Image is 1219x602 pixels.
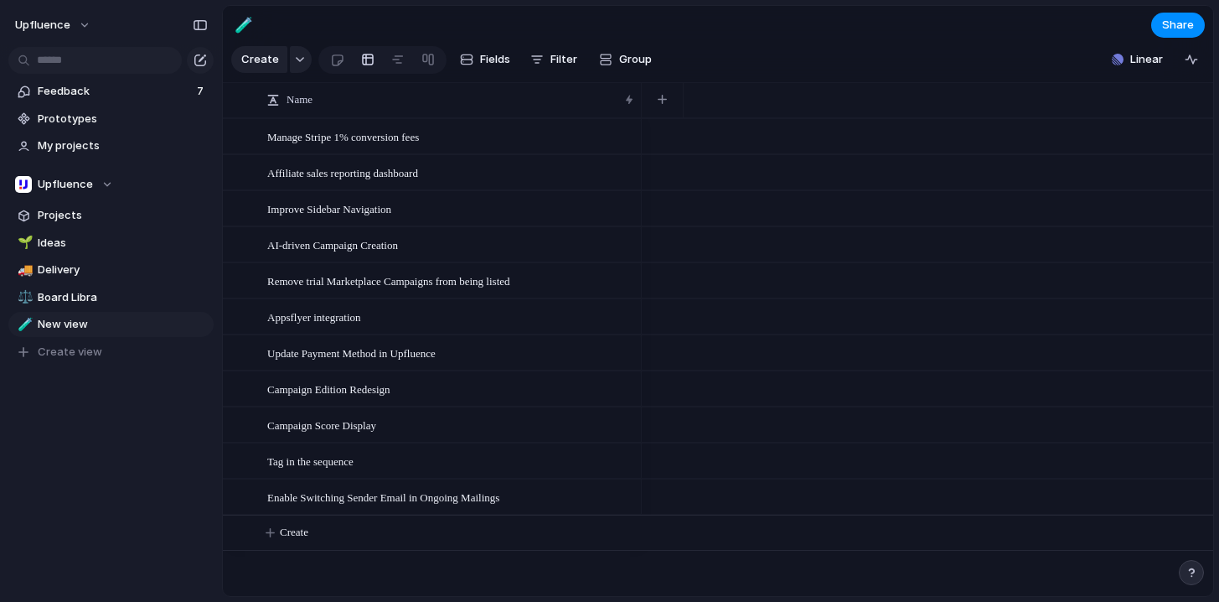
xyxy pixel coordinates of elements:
span: Filter [550,51,577,68]
span: Enable Switching Sender Email in Ongoing Mailings [267,487,499,506]
span: Name [287,91,312,108]
span: Manage Stripe 1% conversion fees [267,127,419,146]
button: Create [231,46,287,73]
span: Improve Sidebar Navigation [267,199,391,218]
a: 🌱Ideas [8,231,214,256]
button: 🚚 [15,262,32,278]
span: Remove trial Marketplace Campaigns from being listed [267,271,510,290]
span: Group [619,51,652,68]
div: 🌱 [18,233,29,252]
a: Feedback7 [8,79,214,104]
button: ⚖️ [15,289,32,306]
a: ⚖️Board Libra [8,285,214,310]
div: 🧪 [235,13,253,36]
a: My projects [8,133,214,158]
button: 🧪 [230,12,257,39]
span: Feedback [38,83,192,100]
a: 🚚Delivery [8,257,214,283]
span: New view [38,316,208,333]
div: 🚚 [18,261,29,280]
a: 🧪New view [8,312,214,337]
button: 🌱 [15,235,32,252]
span: Appsflyer integration [267,307,361,326]
span: Create [280,524,308,541]
span: Upfluence [15,17,70,34]
span: Delivery [38,262,208,278]
a: Projects [8,203,214,228]
span: Upfluence [38,176,93,193]
span: Campaign Edition Redesign [267,379,390,398]
span: AI-driven Campaign Creation [267,235,398,254]
button: Fields [453,46,517,73]
span: Create view [38,344,102,361]
button: Group [591,46,660,73]
span: Fields [480,51,510,68]
span: 7 [197,83,207,100]
span: Campaign Score Display [267,415,376,434]
span: Affiliate sales reporting dashboard [267,163,418,182]
span: Tag in the sequence [267,451,354,470]
div: 🧪 [18,315,29,335]
a: Prototypes [8,106,214,132]
button: Create view [8,340,214,365]
span: Ideas [38,235,208,252]
button: Upfluence [8,12,100,39]
span: Projects [38,207,208,224]
div: ⚖️ [18,288,29,307]
span: My projects [38,138,208,154]
button: Filter [524,46,584,73]
span: Board Libra [38,289,208,306]
button: Linear [1105,47,1170,72]
button: 🧪 [15,316,32,333]
button: Share [1151,13,1205,38]
span: Update Payment Method in Upfluence [267,343,436,362]
span: Create [241,51,279,68]
span: Linear [1130,51,1163,68]
button: Upfluence [8,172,214,197]
span: Share [1162,17,1194,34]
span: Prototypes [38,111,208,127]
